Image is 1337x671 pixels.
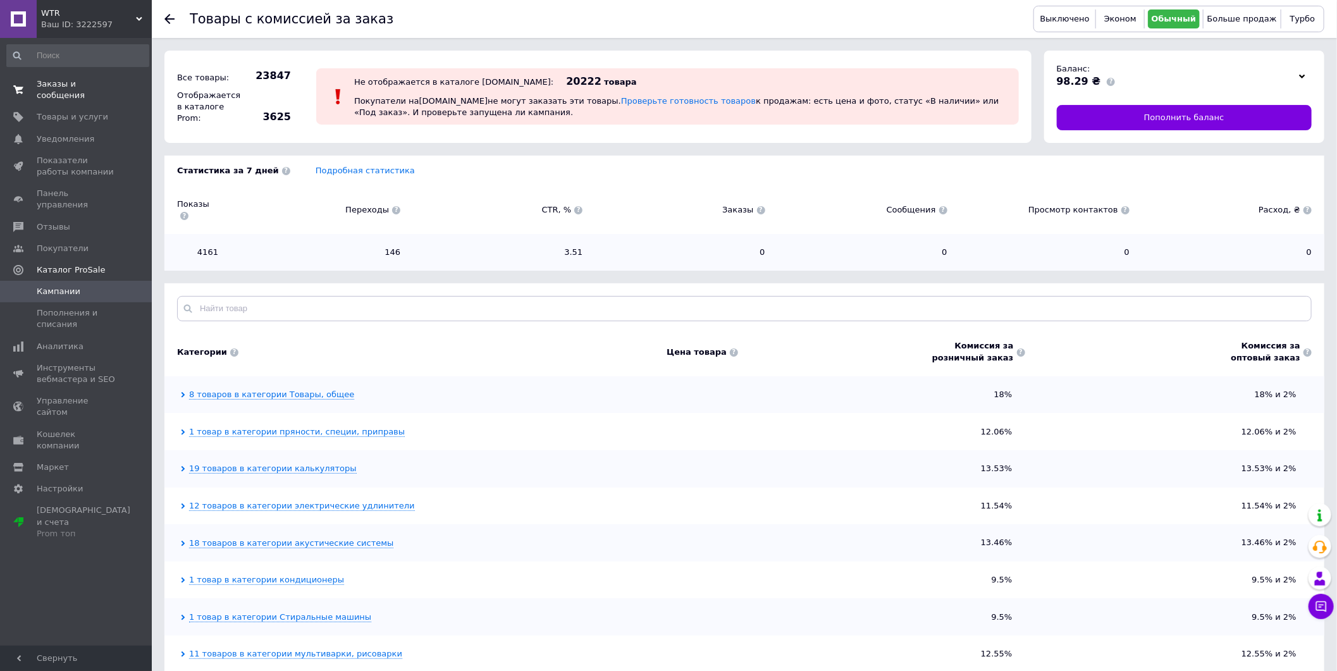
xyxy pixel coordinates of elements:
[1231,340,1300,363] span: Комиссия за оптовый заказ
[189,427,405,437] a: 1 товар в категории пряности, специи, приправы
[595,247,765,258] span: 0
[751,426,1013,438] span: 12.06%
[1252,612,1299,622] span: 9.5% и 2%
[164,14,175,24] div: Вернуться назад
[751,537,1013,548] span: 13.46%
[1057,64,1090,73] span: Баланс:
[37,505,130,539] span: [DEMOGRAPHIC_DATA] и счета
[1037,9,1092,28] button: Выключено
[177,247,218,258] span: 4161
[1144,112,1224,123] span: Пополнить баланс
[37,395,117,418] span: Управление сайтом
[189,390,354,400] a: 8 товаров в категории Товары, общее
[41,8,136,19] span: WTR
[1142,247,1312,258] span: 0
[1207,9,1278,28] button: Больше продаж
[1241,649,1299,658] span: 12.55% и 2%
[778,247,947,258] span: 0
[177,296,1312,321] input: Найти товар
[6,44,149,67] input: Поиск
[932,340,1014,363] span: Комиссия за розничный заказ
[37,221,70,233] span: Отзывы
[37,286,80,297] span: Кампании
[604,77,637,87] span: товара
[177,199,218,221] span: Показы
[189,501,415,511] a: 12 товаров в категории электрические удлинители
[1040,14,1090,23] span: Выключено
[231,204,400,216] span: Переходы
[189,649,402,659] a: 11 товаров в категории мультиварки, рисоварки
[189,464,357,474] a: 19 товаров в категории калькуляторы
[37,111,108,123] span: Товары и услуги
[751,389,1013,400] span: 18%
[354,77,553,87] div: Не отображается в каталоге [DOMAIN_NAME]:
[751,648,1013,660] span: 12.55%
[667,347,727,358] span: Цена товара
[595,204,765,216] span: Заказы
[37,341,83,352] span: Аналитика
[751,463,1013,474] span: 13.53%
[37,78,117,101] span: Заказы и сообщения
[1309,594,1334,619] button: Чат с покупателем
[960,247,1130,258] span: 0
[1148,9,1199,28] button: Обычный
[413,247,582,258] span: 3.51
[37,188,117,211] span: Панель управления
[247,110,291,124] span: 3625
[37,155,117,178] span: Показатели работы компании
[1057,105,1312,130] a: Пополнить баланс
[174,87,243,128] div: Отображается в каталоге Prom:
[329,87,348,106] img: :exclamation:
[778,204,947,216] span: Сообщения
[37,133,94,145] span: Уведомления
[1241,427,1299,436] span: 12.06% и 2%
[37,483,83,495] span: Настройки
[413,204,582,216] span: CTR, %
[960,204,1130,216] span: Просмотр контактов
[1241,501,1299,510] span: 11.54% и 2%
[1104,14,1137,23] span: Эконом
[1252,575,1299,584] span: 9.5% и 2%
[37,429,117,452] span: Кошелек компании
[189,575,344,585] a: 1 товар в категории кондиционеры
[1285,9,1321,28] button: Турбо
[621,96,756,106] a: Проверьте готовность товаров
[1290,14,1315,23] span: Турбо
[1142,204,1312,216] span: Расход, ₴
[566,75,601,87] span: 20222
[177,165,290,176] span: Статистика за 7 дней
[1255,390,1299,399] span: 18% и 2%
[37,243,89,254] span: Покупатели
[354,96,999,117] span: Покупатели на [DOMAIN_NAME] не могут заказать эти товары. к продажам: есть цена и фото, статус «В...
[231,247,400,258] span: 146
[247,69,291,83] span: 23847
[1241,464,1299,473] span: 13.53% и 2%
[316,166,415,175] a: Подробная статистика
[41,19,152,30] div: Ваш ID: 3222597
[177,347,227,358] span: Категории
[751,500,1013,512] span: 11.54%
[1152,14,1197,23] span: Обычный
[37,264,105,276] span: Каталог ProSale
[751,612,1013,623] span: 9.5%
[174,69,243,87] div: Все товары:
[751,574,1013,586] span: 9.5%
[190,13,393,26] div: Товары с комиссией за заказ
[1241,538,1299,547] span: 13.46% и 2%
[189,612,371,622] a: 1 товар в категории Стиральные машины
[37,528,130,539] div: Prom топ
[1057,75,1101,87] span: 98.29 ₴
[189,538,393,548] a: 18 товаров в категории акустические системы
[1099,9,1141,28] button: Эконом
[37,307,117,330] span: Пополнения и списания
[37,462,69,473] span: Маркет
[1207,14,1277,23] span: Больше продаж
[37,362,117,385] span: Инструменты вебмастера и SEO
